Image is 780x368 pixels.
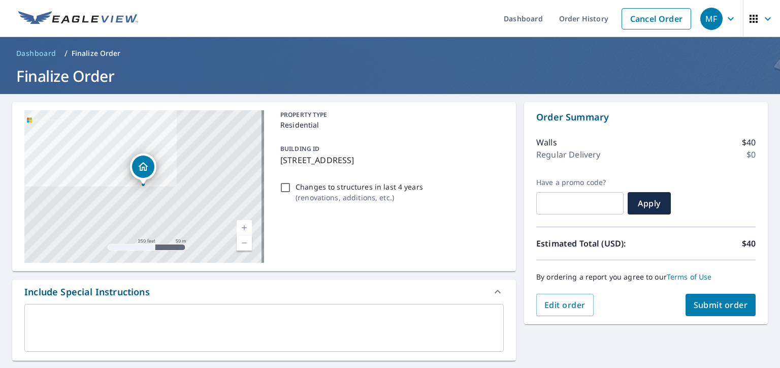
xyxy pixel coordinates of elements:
p: By ordering a report you agree to our [536,272,756,282]
a: Current Level 17, Zoom In [237,220,252,235]
img: EV Logo [18,11,138,26]
h1: Finalize Order [12,66,768,86]
span: Submit order [694,299,748,311]
div: Dropped pin, building 1, Residential property, 1656 NW 118th Ct Portland, OR 97229 [130,154,156,185]
p: Changes to structures in last 4 years [296,181,423,192]
a: Dashboard [12,45,60,62]
button: Submit order [686,294,756,316]
p: Residential [280,119,500,130]
p: BUILDING ID [280,144,319,153]
p: Estimated Total (USD): [536,237,646,250]
button: Edit order [536,294,594,316]
p: $0 [746,148,756,161]
p: ( renovations, additions, etc. ) [296,192,423,203]
span: Edit order [544,299,586,311]
a: Current Level 17, Zoom Out [237,235,252,251]
li: / [64,47,68,59]
p: Finalize Order [72,48,121,58]
p: PROPERTY TYPE [280,110,500,119]
p: [STREET_ADDRESS] [280,154,500,166]
p: Regular Delivery [536,148,600,161]
p: Order Summary [536,110,756,124]
a: Cancel Order [622,8,691,29]
div: MF [700,8,723,30]
span: Dashboard [16,48,56,58]
button: Apply [628,192,671,214]
span: Apply [636,198,663,209]
nav: breadcrumb [12,45,768,62]
label: Have a promo code? [536,178,624,187]
p: $40 [742,136,756,148]
p: Walls [536,136,557,148]
div: Include Special Instructions [12,280,516,304]
a: Terms of Use [667,272,712,282]
p: $40 [742,237,756,250]
div: Include Special Instructions [24,285,150,299]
